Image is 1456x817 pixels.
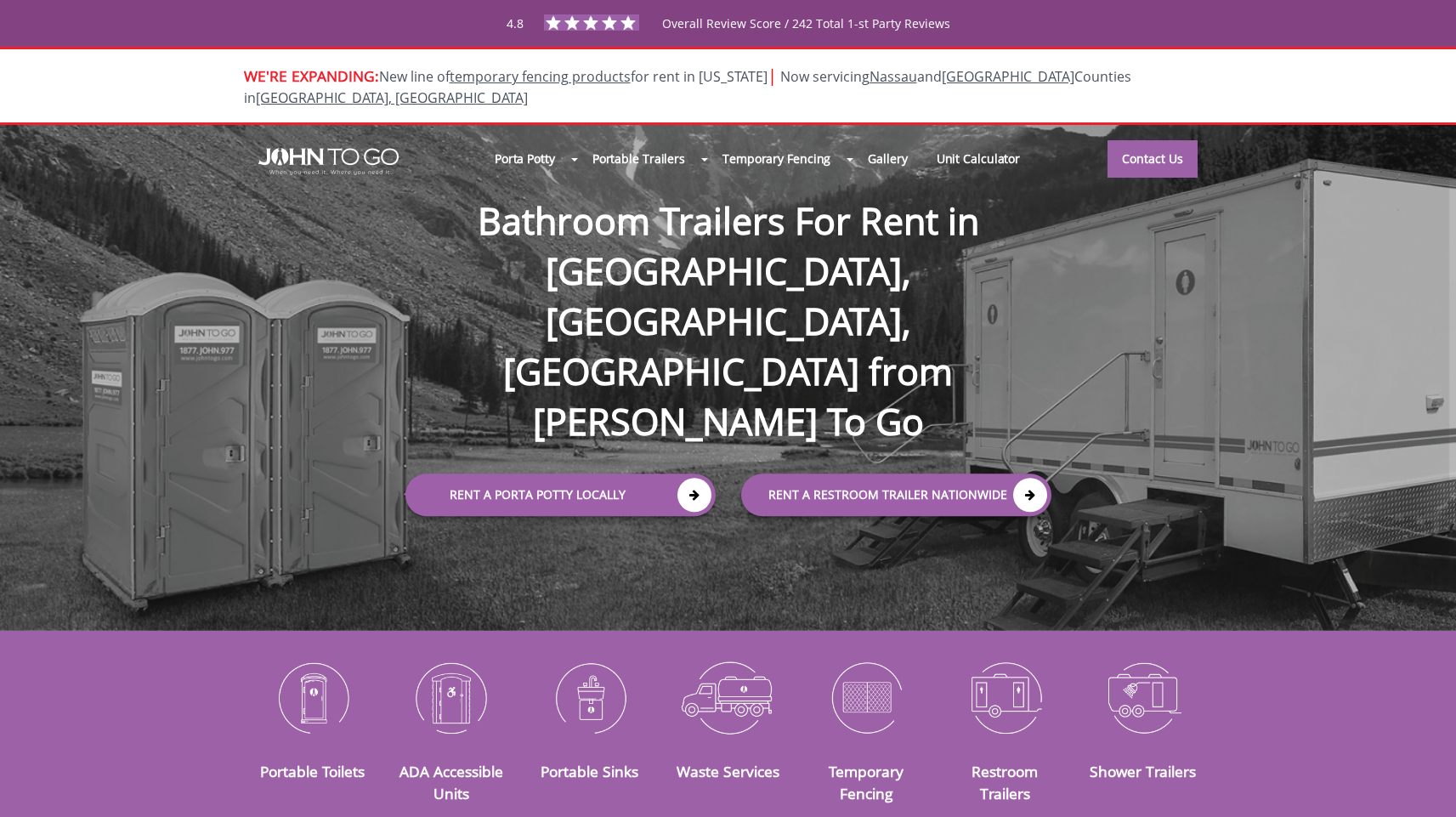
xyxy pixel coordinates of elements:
img: Temporary-Fencing-cion_N.png [810,653,923,741]
a: Nassau [870,67,917,86]
a: Rent a Porta Potty Locally [405,474,716,517]
span: New line of for rent in [US_STATE] [244,67,1131,107]
span: WE'RE EXPANDING: [244,65,379,86]
a: rent a RESTROOM TRAILER Nationwide [741,474,1051,517]
img: Waste-Services-icon_N.png [671,653,785,741]
a: Shower Trailers [1090,761,1196,781]
img: Portable-Sinks-icon_N.png [533,653,646,741]
img: Portable-Toilets-icon_N.png [257,653,370,741]
a: Temporary Fencing [708,140,845,177]
a: Temporary Fencing [829,761,904,803]
span: Overall Review Score / 242 Total 1-st Party Reviews [662,15,950,65]
a: Waste Services [677,761,779,781]
a: Gallery [853,140,921,177]
a: temporary fencing products [450,67,631,86]
a: ADA Accessible Units [399,761,503,803]
a: [GEOGRAPHIC_DATA], [GEOGRAPHIC_DATA] [256,88,528,107]
h1: Bathroom Trailers For Rent in [GEOGRAPHIC_DATA], [GEOGRAPHIC_DATA], [GEOGRAPHIC_DATA] from [PERSO... [388,141,1068,447]
a: Unit Calculator [922,140,1035,177]
span: Now servicing and Counties in [244,67,1131,107]
a: Portable Trailers [578,140,700,177]
a: [GEOGRAPHIC_DATA] [942,67,1074,86]
a: Portable Sinks [541,761,638,781]
img: JOHN to go [258,148,399,175]
a: Restroom Trailers [972,761,1038,803]
button: Live Chat [1388,749,1456,817]
img: ADA-Accessible-Units-icon_N.png [394,653,507,741]
img: Restroom-Trailers-icon_N.png [949,653,1062,741]
img: Shower-Trailers-icon_N.png [1087,653,1200,741]
span: 4.8 [507,15,524,31]
a: Portable Toilets [260,761,365,781]
span: | [768,64,777,87]
a: Contact Us [1108,140,1198,178]
a: Porta Potty [480,140,569,177]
